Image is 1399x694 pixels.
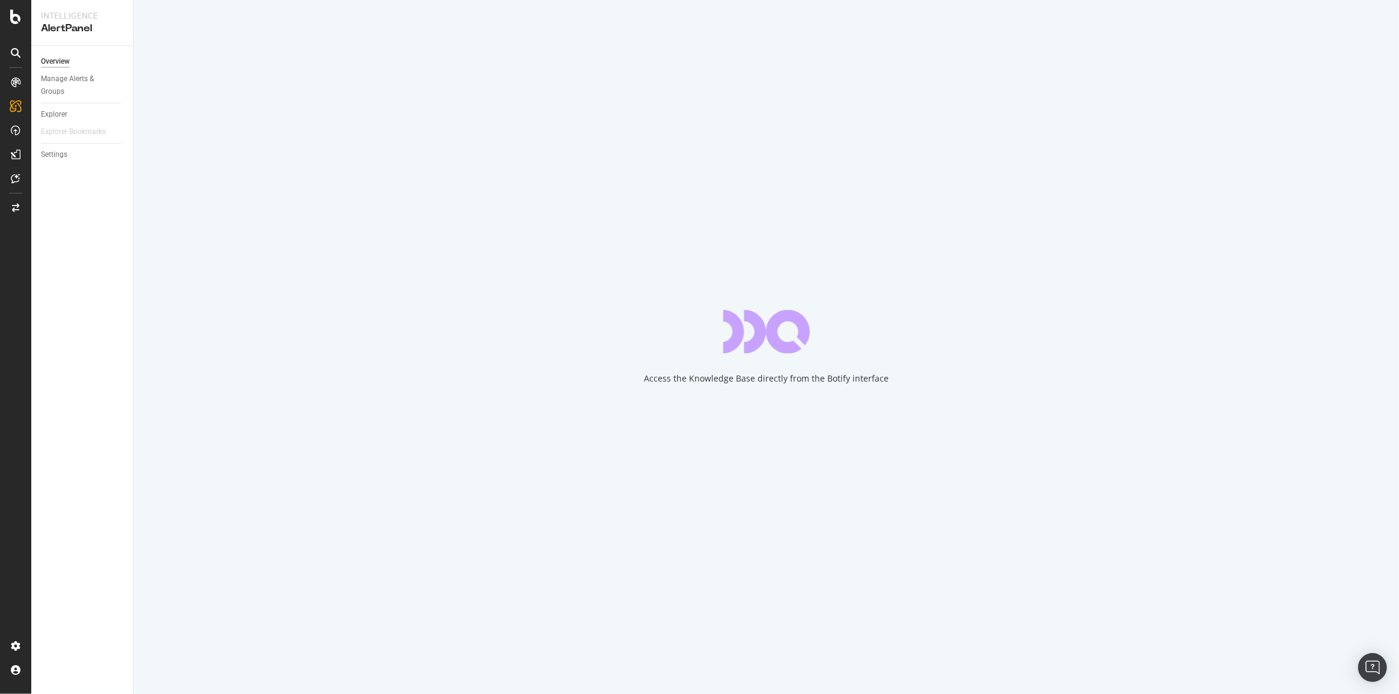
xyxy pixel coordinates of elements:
[644,373,889,385] div: Access the Knowledge Base directly from the Botify interface
[723,310,810,353] div: animation
[41,73,124,98] a: Manage Alerts & Groups
[41,126,106,138] div: Explorer Bookmarks
[41,55,70,68] div: Overview
[41,108,67,121] div: Explorer
[41,148,124,161] a: Settings
[41,108,124,121] a: Explorer
[41,22,123,35] div: AlertPanel
[41,10,123,22] div: Intelligence
[1358,653,1387,682] div: Open Intercom Messenger
[41,126,118,138] a: Explorer Bookmarks
[41,55,124,68] a: Overview
[41,73,113,98] div: Manage Alerts & Groups
[41,148,67,161] div: Settings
